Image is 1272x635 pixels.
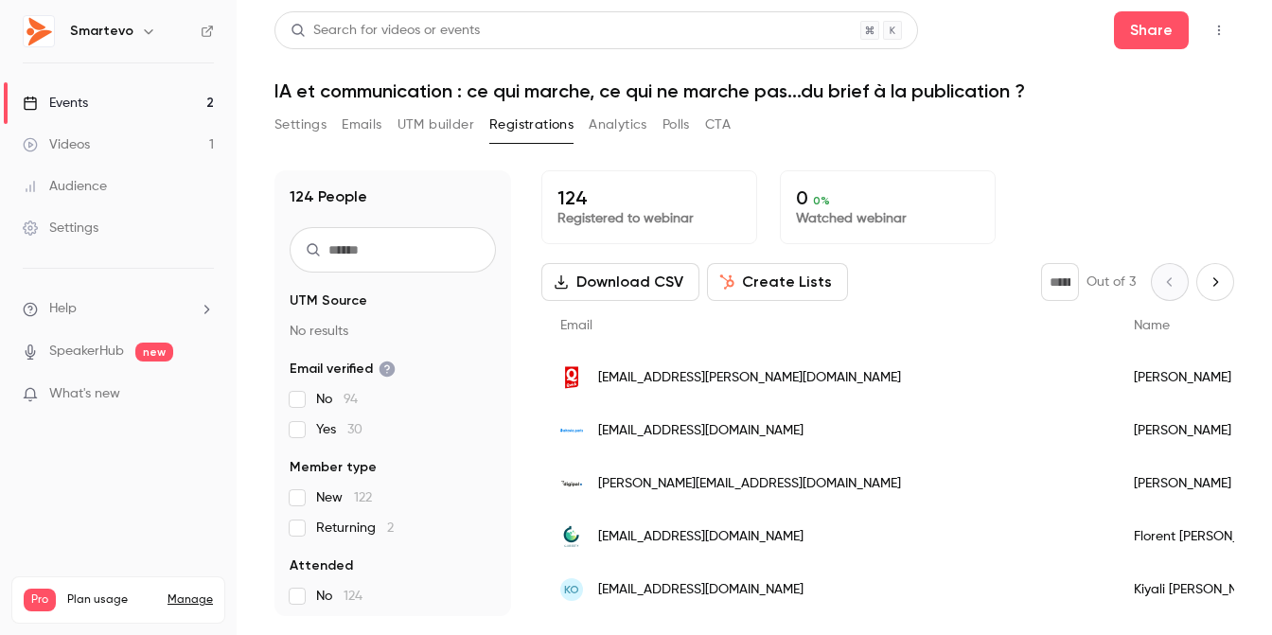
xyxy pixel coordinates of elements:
p: Watched webinar [796,209,980,228]
a: SpeakerHub [49,342,124,362]
button: Analytics [589,110,647,140]
span: 30 [347,423,362,436]
div: Settings [23,219,98,238]
span: KO [564,581,579,598]
span: Yes [316,420,362,439]
span: No [316,587,362,606]
img: quick.fr [560,366,583,389]
span: Email verified [290,360,396,379]
span: [EMAIL_ADDRESS][DOMAIN_NAME] [598,421,804,441]
span: Email [560,319,592,332]
img: Smartevo [24,16,54,46]
button: UTM builder [397,110,474,140]
p: No results [290,322,496,341]
h6: Smartevo [70,22,133,41]
div: Audience [23,177,107,196]
span: No [316,390,358,409]
span: New [316,488,372,507]
span: [PERSON_NAME][EMAIL_ADDRESS][DOMAIN_NAME] [598,474,901,494]
span: 122 [354,491,372,504]
span: 0 % [813,194,830,207]
div: Search for videos or events [291,21,480,41]
span: Returning [316,519,394,538]
p: Registered to webinar [557,209,741,228]
button: Download CSV [541,263,699,301]
p: 0 [796,186,980,209]
span: UTM Source [290,291,367,310]
span: new [135,343,173,362]
img: cureety.com [560,525,583,548]
span: Help [49,299,77,319]
span: Name [1134,319,1170,332]
h1: 124 People [290,185,367,208]
span: 2 [387,521,394,535]
img: altavia-paris.com [560,429,583,432]
span: Plan usage [67,592,156,608]
span: [EMAIL_ADDRESS][DOMAIN_NAME] [598,527,804,547]
p: Out of 3 [1086,273,1136,291]
p: 124 [557,186,741,209]
a: Manage [168,592,213,608]
div: Videos [23,135,90,154]
button: Next page [1196,263,1234,301]
span: [EMAIL_ADDRESS][DOMAIN_NAME] [598,580,804,600]
span: 124 [344,590,362,603]
span: Attended [290,556,353,575]
button: Polls [662,110,690,140]
button: CTA [705,110,731,140]
h1: IA et communication : ce qui marche, ce qui ne marche pas...du brief à la publication ? [274,79,1234,102]
span: What's new [49,384,120,404]
span: [EMAIL_ADDRESS][PERSON_NAME][DOMAIN_NAME] [598,368,901,388]
div: Events [23,94,88,113]
button: Emails [342,110,381,140]
span: 94 [344,393,358,406]
img: mydigipal.com [560,472,583,495]
span: Member type [290,458,377,477]
button: Registrations [489,110,574,140]
button: Create Lists [707,263,848,301]
span: Pro [24,589,56,611]
li: help-dropdown-opener [23,299,214,319]
button: Settings [274,110,327,140]
button: Share [1114,11,1189,49]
